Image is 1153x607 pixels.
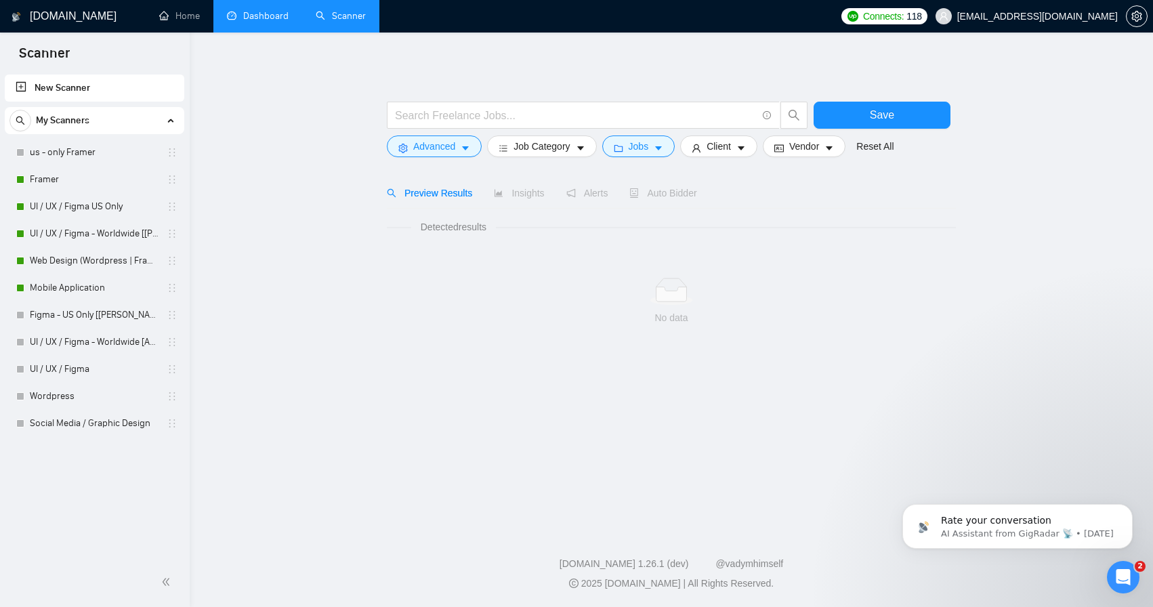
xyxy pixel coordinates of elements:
[413,139,455,154] span: Advanced
[560,558,689,569] a: [DOMAIN_NAME] 1.26.1 (dev)
[8,43,81,72] span: Scanner
[30,329,159,356] a: UI / UX / Figma - Worldwide [Anya]
[12,6,21,28] img: logo
[1126,5,1148,27] button: setting
[1107,561,1139,593] iframe: Intercom live chat
[882,476,1153,570] iframe: Intercom notifications message
[763,135,845,157] button: idcardVendorcaret-down
[30,220,159,247] a: UI / UX / Figma - Worldwide [[PERSON_NAME]]
[167,201,177,212] span: holder
[814,102,950,129] button: Save
[167,174,177,185] span: holder
[36,107,89,134] span: My Scanners
[30,301,159,329] a: Figma - US Only [[PERSON_NAME]]
[16,75,173,102] a: New Scanner
[461,143,470,153] span: caret-down
[692,143,701,153] span: user
[411,219,496,234] span: Detected results
[161,575,175,589] span: double-left
[30,166,159,193] a: Framer
[9,110,31,131] button: search
[167,282,177,293] span: holder
[167,255,177,266] span: holder
[856,139,894,154] a: Reset All
[494,188,503,198] span: area-chart
[5,75,184,102] li: New Scanner
[30,383,159,410] a: Wordpress
[387,135,482,157] button: settingAdvancedcaret-down
[398,310,945,325] div: No data
[847,11,858,22] img: upwork-logo.png
[30,139,159,166] a: us - only Framer
[167,364,177,375] span: holder
[201,577,1142,591] div: 2025 [DOMAIN_NAME] | All Rights Reserved.
[602,135,675,157] button: folderJobscaret-down
[387,188,472,198] span: Preview Results
[629,188,639,198] span: robot
[398,143,408,153] span: setting
[387,188,396,198] span: search
[1127,11,1147,22] span: setting
[566,188,608,198] span: Alerts
[395,107,757,124] input: Search Freelance Jobs...
[1135,561,1146,572] span: 2
[30,274,159,301] a: Mobile Application
[5,107,184,437] li: My Scanners
[513,139,570,154] span: Job Category
[781,109,807,121] span: search
[167,228,177,239] span: holder
[566,188,576,198] span: notification
[763,111,772,120] span: info-circle
[167,418,177,429] span: holder
[10,116,30,125] span: search
[906,9,921,24] span: 118
[780,102,808,129] button: search
[167,391,177,402] span: holder
[159,10,200,22] a: homeHome
[494,188,544,198] span: Insights
[939,12,948,21] span: user
[629,188,696,198] span: Auto Bidder
[576,143,585,153] span: caret-down
[167,310,177,320] span: holder
[316,10,366,22] a: searchScanner
[715,558,783,569] a: @vadymhimself
[30,247,159,274] a: Web Design (Wordpress | Framer)
[167,337,177,348] span: holder
[614,143,623,153] span: folder
[863,9,904,24] span: Connects:
[707,139,731,154] span: Client
[654,143,663,153] span: caret-down
[227,10,289,22] a: dashboardDashboard
[487,135,596,157] button: barsJob Categorycaret-down
[499,143,508,153] span: bars
[789,139,819,154] span: Vendor
[30,410,159,437] a: Social Media / Graphic Design
[167,147,177,158] span: holder
[30,193,159,220] a: UI / UX / Figma US Only
[824,143,834,153] span: caret-down
[1126,11,1148,22] a: setting
[569,579,579,588] span: copyright
[736,143,746,153] span: caret-down
[629,139,649,154] span: Jobs
[774,143,784,153] span: idcard
[680,135,757,157] button: userClientcaret-down
[870,106,894,123] span: Save
[30,356,159,383] a: UI / UX / Figma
